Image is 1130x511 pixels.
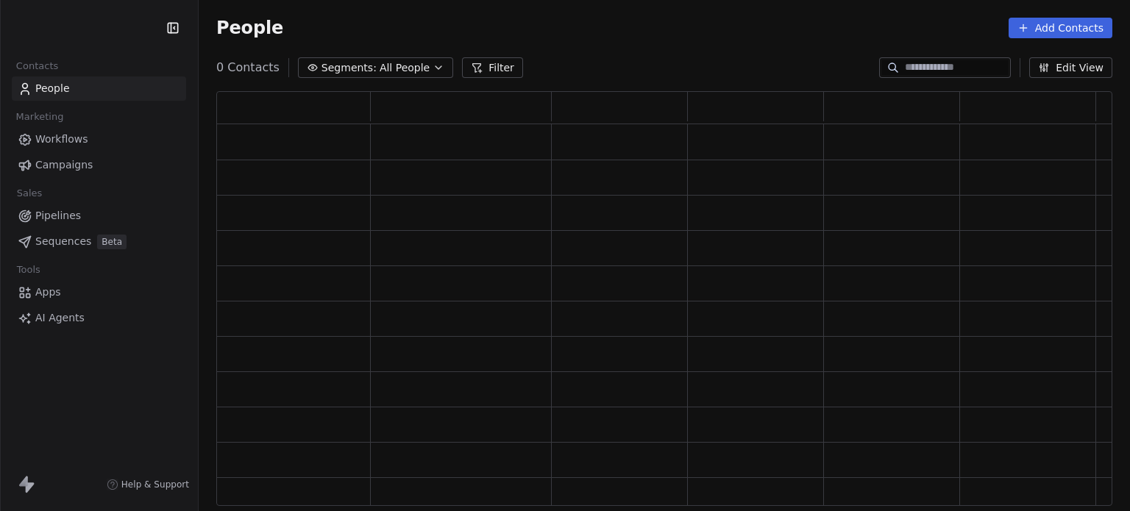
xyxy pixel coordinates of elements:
a: AI Agents [12,306,186,330]
span: Pipelines [35,208,81,224]
span: Sequences [35,234,91,249]
button: Filter [462,57,523,78]
span: Workflows [35,132,88,147]
a: Pipelines [12,204,186,228]
a: SequencesBeta [12,229,186,254]
span: Contacts [10,55,65,77]
a: People [12,76,186,101]
span: AI Agents [35,310,85,326]
span: People [216,17,283,39]
span: Apps [35,285,61,300]
span: All People [380,60,430,76]
span: 0 Contacts [216,59,280,76]
span: Tools [10,259,46,281]
button: Edit View [1029,57,1112,78]
span: Help & Support [121,479,189,490]
a: Workflows [12,127,186,151]
a: Help & Support [107,479,189,490]
span: Segments: [321,60,377,76]
span: Campaigns [35,157,93,173]
a: Campaigns [12,153,186,177]
span: Beta [97,235,127,249]
button: Add Contacts [1009,18,1112,38]
a: Apps [12,280,186,304]
span: Sales [10,182,49,204]
span: Marketing [10,106,70,128]
span: People [35,81,70,96]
